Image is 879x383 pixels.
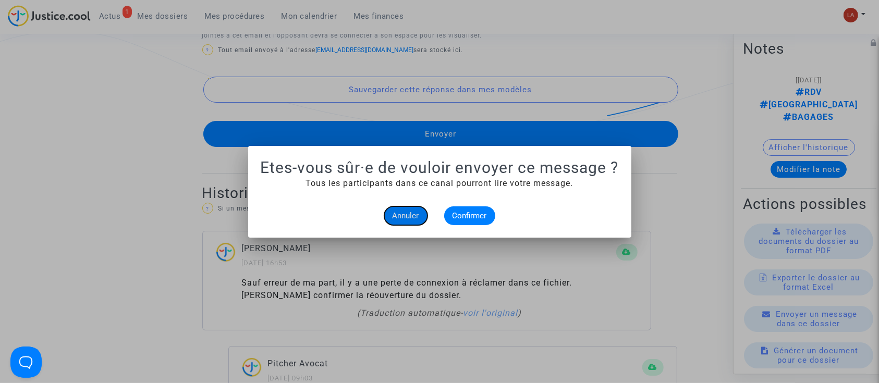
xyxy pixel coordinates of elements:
[261,158,619,177] h1: Etes-vous sûr·e de vouloir envoyer ce message ?
[384,206,428,225] button: Annuler
[393,211,419,220] span: Annuler
[306,178,573,188] span: Tous les participants dans ce canal pourront lire votre message.
[444,206,495,225] button: Confirmer
[453,211,487,220] span: Confirmer
[10,347,42,378] iframe: Help Scout Beacon - Open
